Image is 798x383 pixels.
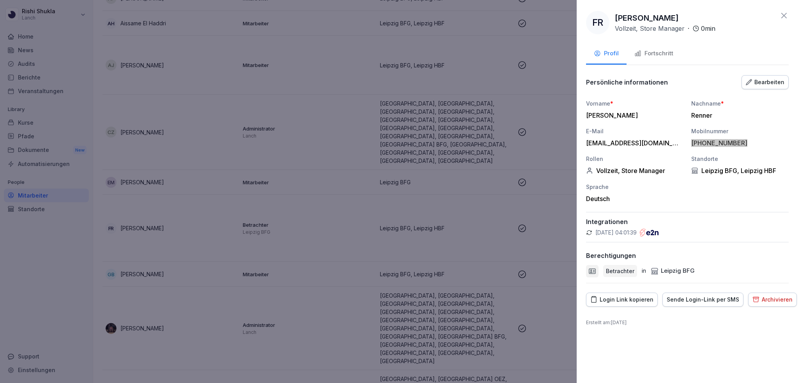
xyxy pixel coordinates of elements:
[651,267,695,275] div: Leipzig BFG
[586,139,680,147] div: [EMAIL_ADDRESS][DOMAIN_NAME]
[586,127,683,135] div: E-Mail
[691,167,789,175] div: Leipzig BFG, Leipzig HBF
[586,44,627,65] button: Profil
[586,78,668,86] p: Persönliche informationen
[586,319,789,326] p: Erstellt am : [DATE]
[746,78,784,86] div: Bearbeiten
[748,293,797,307] button: Archivieren
[595,229,637,237] p: [DATE] 04:01:39
[586,167,683,175] div: Vollzeit, Store Manager
[615,24,685,33] p: Vollzeit, Store Manager
[691,111,785,119] div: Renner
[586,99,683,108] div: Vorname
[586,183,683,191] div: Sprache
[586,293,658,307] button: Login Link kopieren
[615,24,715,33] div: ·
[642,267,646,275] p: in
[691,127,789,135] div: Mobilnummer
[662,293,743,307] button: Sende Login-Link per SMS
[615,12,679,24] p: [PERSON_NAME]
[594,49,619,58] div: Profil
[634,49,673,58] div: Fortschritt
[742,75,789,89] button: Bearbeiten
[586,111,680,119] div: [PERSON_NAME]
[691,139,785,147] div: [PHONE_NUMBER]
[586,218,789,226] p: Integrationen
[627,44,681,65] button: Fortschritt
[691,99,789,108] div: Nachname
[586,155,683,163] div: Rollen
[691,155,789,163] div: Standorte
[640,229,659,237] img: e2n.png
[752,295,793,304] div: Archivieren
[701,24,715,33] p: 0 min
[606,267,634,275] p: Betrachter
[590,295,653,304] div: Login Link kopieren
[586,11,609,34] div: FR
[586,252,636,259] p: Berechtigungen
[667,295,739,304] div: Sende Login-Link per SMS
[586,195,683,203] div: Deutsch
